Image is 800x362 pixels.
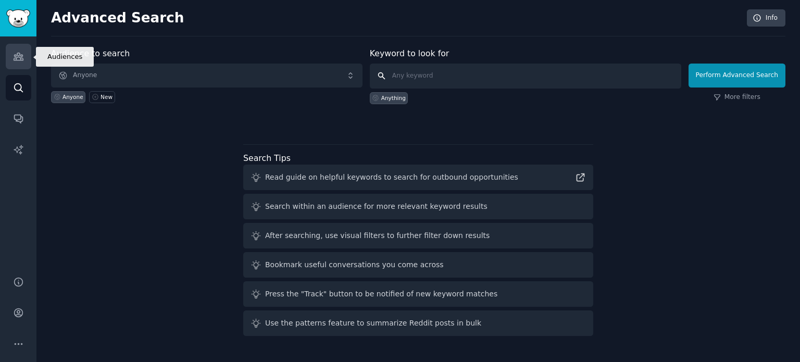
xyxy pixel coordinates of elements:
div: Press the "Track" button to be notified of new keyword matches [265,289,497,299]
div: Read guide on helpful keywords to search for outbound opportunities [265,172,518,183]
label: Keyword to look for [370,48,449,58]
a: Info [747,9,785,27]
button: Perform Advanced Search [689,64,785,88]
a: More filters [714,93,760,102]
div: Bookmark useful conversations you come across [265,259,444,270]
img: GummySearch logo [6,9,30,28]
h2: Advanced Search [51,10,741,27]
div: After searching, use visual filters to further filter down results [265,230,490,241]
a: New [89,91,115,103]
div: Anyone [63,93,83,101]
div: New [101,93,113,101]
button: Anyone [51,64,362,88]
label: Search Tips [243,153,291,163]
div: Anything [381,94,406,102]
div: Search within an audience for more relevant keyword results [265,201,488,212]
div: Use the patterns feature to summarize Reddit posts in bulk [265,318,481,329]
label: Audience to search [51,48,130,58]
input: Any keyword [370,64,681,89]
